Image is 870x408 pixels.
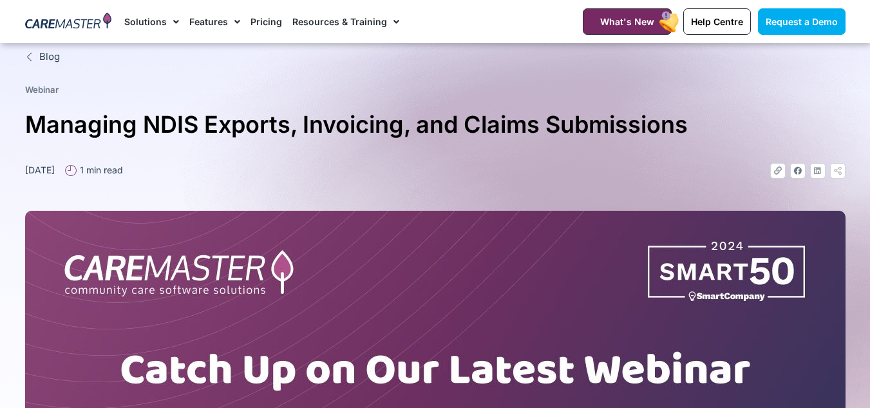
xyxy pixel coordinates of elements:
span: Blog [36,50,60,64]
span: Request a Demo [766,16,838,27]
span: Help Centre [691,16,743,27]
a: What's New [583,8,672,35]
span: 1 min read [77,163,123,177]
a: Blog [25,50,846,64]
span: What's New [600,16,654,27]
a: Help Centre [683,8,751,35]
a: Webinar [25,84,59,95]
h1: Managing NDIS Exports, Invoicing, and Claims Submissions [25,106,846,144]
a: Request a Demo [758,8,846,35]
time: [DATE] [25,164,55,175]
img: CareMaster Logo [25,12,112,32]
